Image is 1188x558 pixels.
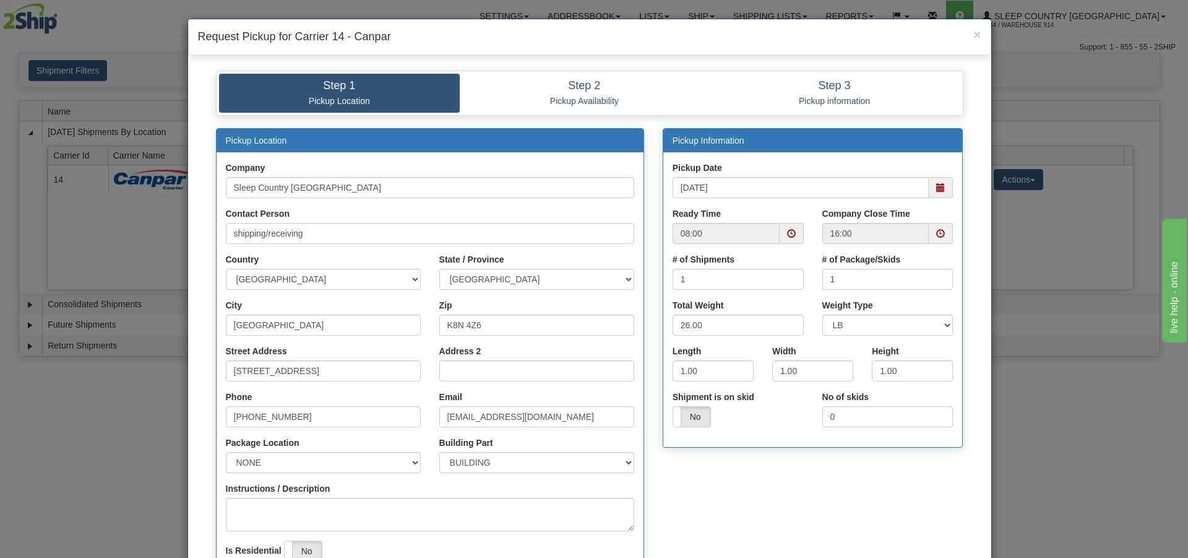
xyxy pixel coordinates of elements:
label: Building Part [439,437,493,449]
label: City [226,299,242,312]
label: Shipment is on skid [673,391,754,403]
a: Step 2 Pickup Availability [460,74,709,113]
label: Contact Person [226,207,290,220]
label: Company [226,162,265,174]
label: Zip [439,299,452,312]
p: Pickup Location [228,95,451,107]
a: Pickup Location [226,136,287,146]
h4: Step 1 [228,80,451,92]
label: Package Location [226,437,299,449]
label: Width [772,345,796,357]
a: Pickup Information [673,136,744,146]
label: Weight Type [822,299,873,312]
label: Country [226,253,259,266]
h4: Step 2 [469,80,700,92]
label: Instructions / Description [226,482,330,495]
label: Pickup Date [673,162,722,174]
label: No [673,407,710,427]
label: State / Province [439,253,504,266]
label: Total Weight [673,299,724,312]
h4: Step 3 [718,80,951,92]
label: Height [872,345,899,357]
label: Email [439,391,462,403]
span: × [973,27,981,41]
label: No of skids [822,391,869,403]
label: Is Residential [226,544,282,557]
label: Ready Time [673,207,721,220]
div: live help - online [9,7,114,22]
a: Step 1 Pickup Location [219,74,460,113]
a: Step 3 Pickup information [709,74,960,113]
p: Pickup information [718,95,951,107]
button: Close [973,28,981,41]
label: Company Close Time [822,207,910,220]
label: # of Package/Skids [822,253,901,266]
label: Street Address [226,345,287,357]
label: Address 2 [439,345,481,357]
label: Length [673,345,702,357]
h4: Request Pickup for Carrier 14 - Canpar [198,29,981,45]
label: Phone [226,391,252,403]
p: Pickup Availability [469,95,700,107]
label: # of Shipments [673,253,734,266]
iframe: chat widget [1160,216,1187,342]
